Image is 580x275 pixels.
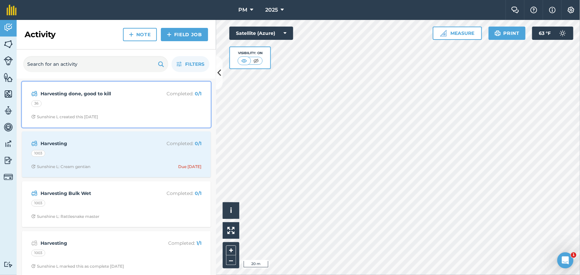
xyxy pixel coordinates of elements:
img: svg+xml;base64,PD94bWwgdmVyc2lvbj0iMS4wIiBlbmNvZGluZz0idXRmLTgiPz4KPCEtLSBHZW5lcmF0b3I6IEFkb2JlIE... [31,189,38,197]
strong: 0 / 1 [195,91,201,97]
span: 2025 [265,6,278,14]
img: svg+xml;base64,PHN2ZyB4bWxucz0iaHR0cDovL3d3dy53My5vcmcvMjAwMC9zdmciIHdpZHRoPSI1MCIgaGVpZ2h0PSI0MC... [240,57,248,64]
img: svg+xml;base64,PD94bWwgdmVyc2lvbj0iMS4wIiBlbmNvZGluZz0idXRmLTgiPz4KPCEtLSBHZW5lcmF0b3I6IEFkb2JlIE... [4,155,13,165]
img: fieldmargin Logo [7,5,17,15]
button: + [226,245,236,255]
div: 36 [31,100,42,107]
img: svg+xml;base64,PHN2ZyB4bWxucz0iaHR0cDovL3d3dy53My5vcmcvMjAwMC9zdmciIHdpZHRoPSIxOSIgaGVpZ2h0PSIyNC... [495,29,501,37]
strong: 0 / 1 [195,140,201,146]
p: Completed : [149,190,201,197]
div: Sunshine L created this [DATE] [31,114,98,120]
div: Due [DATE] [178,164,201,169]
img: svg+xml;base64,PHN2ZyB4bWxucz0iaHR0cDovL3d3dy53My5vcmcvMjAwMC9zdmciIHdpZHRoPSIxNCIgaGVpZ2h0PSIyNC... [129,31,134,39]
img: svg+xml;base64,PD94bWwgdmVyc2lvbj0iMS4wIiBlbmNvZGluZz0idXRmLTgiPz4KPCEtLSBHZW5lcmF0b3I6IEFkb2JlIE... [31,239,38,247]
div: Visibility: On [238,50,263,56]
strong: 0 / 1 [195,190,201,196]
p: Completed : [149,239,201,247]
a: Harvesting Bulk WetCompleted: 0/11003Clock with arrow pointing clockwiseSunshine L: Rattlesnake m... [26,185,207,223]
a: Harvesting done, good to killCompleted: 0/136Clock with arrow pointing clockwiseSunshine L create... [26,86,207,124]
strong: 1 / 1 [196,240,201,246]
strong: Harvesting [41,140,146,147]
img: svg+xml;base64,PD94bWwgdmVyc2lvbj0iMS4wIiBlbmNvZGluZz0idXRmLTgiPz4KPCEtLSBHZW5lcmF0b3I6IEFkb2JlIE... [4,261,13,268]
strong: Harvesting Bulk Wet [41,190,146,197]
div: 1003 [31,250,45,256]
a: HarvestingCompleted: 0/11003Clock with arrow pointing clockwiseSunshine L: Cream gentianDue [DATE] [26,136,207,173]
img: svg+xml;base64,PD94bWwgdmVyc2lvbj0iMS4wIiBlbmNvZGluZz0idXRmLTgiPz4KPCEtLSBHZW5lcmF0b3I6IEFkb2JlIE... [4,106,13,116]
img: Clock with arrow pointing clockwise [31,164,36,169]
button: Filters [172,56,209,72]
input: Search for an activity [23,56,168,72]
strong: Harvesting done, good to kill [41,90,146,97]
img: svg+xml;base64,PHN2ZyB4bWxucz0iaHR0cDovL3d3dy53My5vcmcvMjAwMC9zdmciIHdpZHRoPSI1NiIgaGVpZ2h0PSI2MC... [4,39,13,49]
img: svg+xml;base64,PD94bWwgdmVyc2lvbj0iMS4wIiBlbmNvZGluZz0idXRmLTgiPz4KPCEtLSBHZW5lcmF0b3I6IEFkb2JlIE... [4,172,13,182]
img: svg+xml;base64,PD94bWwgdmVyc2lvbj0iMS4wIiBlbmNvZGluZz0idXRmLTgiPz4KPCEtLSBHZW5lcmF0b3I6IEFkb2JlIE... [4,56,13,65]
img: Four arrows, one pointing top left, one top right, one bottom right and the last bottom left [227,227,235,234]
button: i [223,202,239,219]
button: Satellite (Azure) [229,27,293,40]
a: HarvestingCompleted: 1/11003Clock with arrow pointing clockwiseSunshine L marked this as complete... [26,235,207,273]
img: svg+xml;base64,PD94bWwgdmVyc2lvbj0iMS4wIiBlbmNvZGluZz0idXRmLTgiPz4KPCEtLSBHZW5lcmF0b3I6IEFkb2JlIE... [4,122,13,132]
img: svg+xml;base64,PHN2ZyB4bWxucz0iaHR0cDovL3d3dy53My5vcmcvMjAwMC9zdmciIHdpZHRoPSI1NiIgaGVpZ2h0PSI2MC... [4,72,13,82]
span: i [230,206,232,215]
div: 1003 [31,200,45,207]
p: Completed : [149,90,201,97]
button: – [226,255,236,265]
img: Two speech bubbles overlapping with the left bubble in the forefront [511,7,519,13]
span: 1 [571,252,576,258]
img: A cog icon [567,7,575,13]
img: svg+xml;base64,PHN2ZyB4bWxucz0iaHR0cDovL3d3dy53My5vcmcvMjAwMC9zdmciIHdpZHRoPSIxOSIgaGVpZ2h0PSIyNC... [158,60,164,68]
img: svg+xml;base64,PHN2ZyB4bWxucz0iaHR0cDovL3d3dy53My5vcmcvMjAwMC9zdmciIHdpZHRoPSIxNyIgaGVpZ2h0PSIxNy... [549,6,556,14]
a: Field Job [161,28,208,41]
img: svg+xml;base64,PD94bWwgdmVyc2lvbj0iMS4wIiBlbmNvZGluZz0idXRmLTgiPz4KPCEtLSBHZW5lcmF0b3I6IEFkb2JlIE... [556,27,569,40]
button: 63 °F [532,27,573,40]
span: 63 ° F [539,27,551,40]
div: 1003 [31,150,45,157]
img: Clock with arrow pointing clockwise [31,115,36,119]
img: Ruler icon [440,30,447,37]
img: svg+xml;base64,PD94bWwgdmVyc2lvbj0iMS4wIiBlbmNvZGluZz0idXRmLTgiPz4KPCEtLSBHZW5lcmF0b3I6IEFkb2JlIE... [31,139,38,147]
button: Measure [433,27,482,40]
span: Filters [185,60,204,68]
img: Clock with arrow pointing clockwise [31,264,36,268]
h2: Activity [25,29,56,40]
div: Sunshine L: Cream gentian [31,164,90,169]
img: svg+xml;base64,PD94bWwgdmVyc2lvbj0iMS4wIiBlbmNvZGluZz0idXRmLTgiPz4KPCEtLSBHZW5lcmF0b3I6IEFkb2JlIE... [31,90,38,98]
img: Clock with arrow pointing clockwise [31,214,36,219]
img: A question mark icon [530,7,538,13]
p: Completed : [149,140,201,147]
div: Sunshine L marked this as complete [DATE] [31,264,124,269]
button: Print [489,27,526,40]
img: svg+xml;base64,PHN2ZyB4bWxucz0iaHR0cDovL3d3dy53My5vcmcvMjAwMC9zdmciIHdpZHRoPSI1NiIgaGVpZ2h0PSI2MC... [4,89,13,99]
img: svg+xml;base64,PHN2ZyB4bWxucz0iaHR0cDovL3d3dy53My5vcmcvMjAwMC9zdmciIHdpZHRoPSI1MCIgaGVpZ2h0PSI0MC... [252,57,260,64]
span: PM [238,6,247,14]
iframe: Intercom live chat [557,252,573,268]
img: svg+xml;base64,PHN2ZyB4bWxucz0iaHR0cDovL3d3dy53My5vcmcvMjAwMC9zdmciIHdpZHRoPSIxNCIgaGVpZ2h0PSIyNC... [167,31,172,39]
div: Sunshine L: Rattlesnake master [31,214,99,219]
img: svg+xml;base64,PD94bWwgdmVyc2lvbj0iMS4wIiBlbmNvZGluZz0idXRmLTgiPz4KPCEtLSBHZW5lcmF0b3I6IEFkb2JlIE... [4,23,13,33]
a: Note [123,28,157,41]
strong: Harvesting [41,239,146,247]
img: svg+xml;base64,PD94bWwgdmVyc2lvbj0iMS4wIiBlbmNvZGluZz0idXRmLTgiPz4KPCEtLSBHZW5lcmF0b3I6IEFkb2JlIE... [4,139,13,149]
